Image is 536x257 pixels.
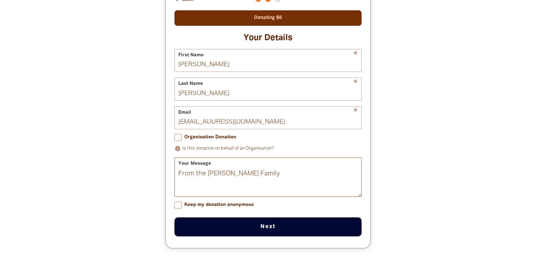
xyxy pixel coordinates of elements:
i: info [174,145,181,152]
div: Donating $6 [174,10,362,26]
input: Organisation Donation [174,134,181,141]
input: Keep my donation anonymous [174,201,181,208]
h3: Your Details [174,33,362,43]
textarea: From the [PERSON_NAME] Family [175,170,361,196]
button: Next [174,217,362,236]
span: Keep my donation anonymous [184,201,254,208]
span: Organisation Donation [184,134,236,140]
p: Is this donation on behalf of an Organisation? [174,144,362,153]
